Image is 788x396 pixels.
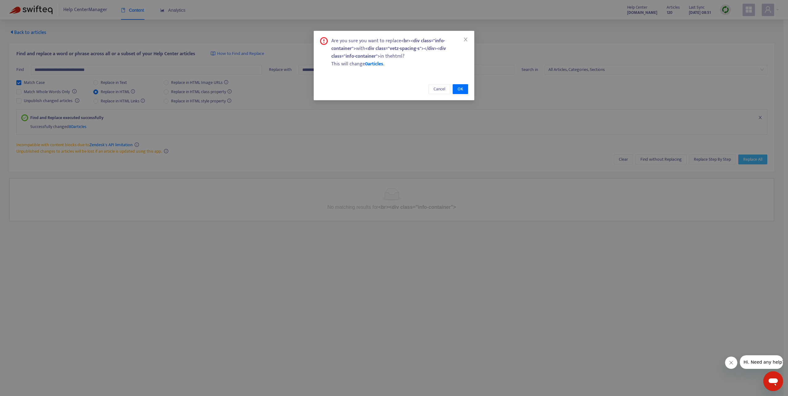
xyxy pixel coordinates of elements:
[331,44,446,60] b: <div class="vetz-spacing-s"></div><div class="info-container">
[331,37,468,60] div: Are you sure you want to replace with in the html ?
[331,37,445,53] b: <br><div class="info-container">
[763,371,783,391] iframe: Schaltfläche zum Öffnen des Messaging-Fensters
[365,60,383,68] span: 0 articles
[4,4,44,9] span: Hi. Need any help?
[458,86,463,93] span: OK
[462,36,469,43] button: Close
[434,86,445,93] span: Cancel
[429,84,450,94] button: Cancel
[463,37,468,42] span: close
[740,355,783,369] iframe: Nachricht vom Unternehmen
[453,84,468,94] button: OK
[725,357,737,369] iframe: Nachricht schließen
[331,60,468,68] div: This will change .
